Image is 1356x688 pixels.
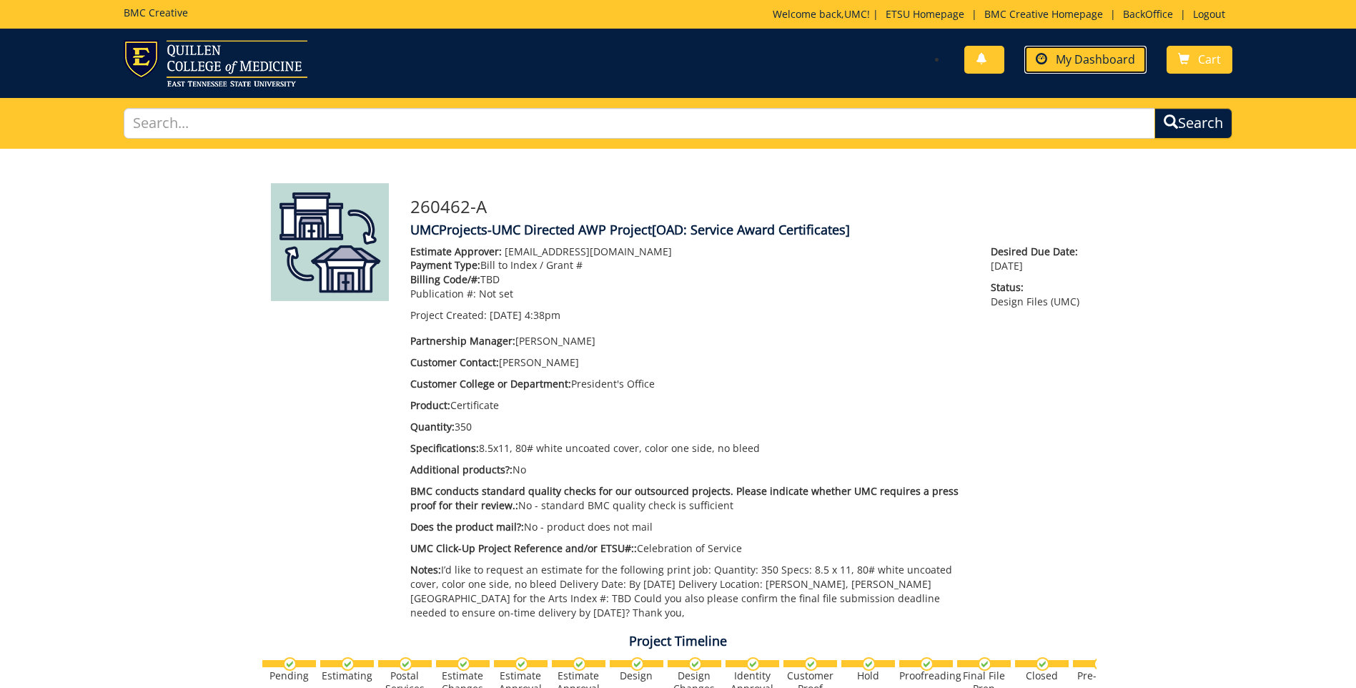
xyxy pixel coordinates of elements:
img: checkmark [283,657,297,671]
span: [DATE] 4:38pm [490,308,560,322]
span: Specifications: [410,441,479,455]
a: My Dashboard [1024,46,1147,74]
img: checkmark [399,657,412,671]
h4: UMCProjects-UMC Directed AWP Project [410,223,1086,237]
span: Publication #: [410,287,476,300]
p: I’d like to request an estimate for the following print job: Quantity: 350 Specs: 8.5 x 11, 80# w... [410,563,970,620]
a: ETSU Homepage [879,7,971,21]
div: Pending [262,669,316,682]
span: UMC Click-Up Project Reference and/or ETSU#:: [410,541,637,555]
p: No - product does not mail [410,520,970,534]
span: Additional products?: [410,463,513,476]
span: Desired Due Date: [991,245,1085,259]
div: Design [610,669,663,682]
img: checkmark [746,657,760,671]
input: Search... [124,108,1155,139]
a: Logout [1186,7,1232,21]
img: checkmark [515,657,528,671]
button: Search [1154,108,1232,139]
p: TBD [410,272,970,287]
span: My Dashboard [1056,51,1135,67]
h5: BMC Creative [124,7,188,18]
img: checkmark [1094,657,1107,671]
p: [PERSON_NAME] [410,355,970,370]
img: checkmark [630,657,644,671]
span: Customer College or Department: [410,377,571,390]
a: BackOffice [1116,7,1180,21]
img: checkmark [862,657,876,671]
span: Estimate Approver: [410,245,502,258]
span: Quantity: [410,420,455,433]
span: Project Created: [410,308,487,322]
span: Partnership Manager: [410,334,515,348]
span: Payment Type: [410,258,480,272]
p: [EMAIL_ADDRESS][DOMAIN_NAME] [410,245,970,259]
p: 8.5x11, 80# white uncoated cover, color one side, no bleed [410,441,970,456]
div: Proofreading [899,669,953,682]
p: Celebration of Service [410,541,970,556]
img: Product featured image [271,183,389,301]
span: Billing Code/#: [410,272,480,286]
p: 350 [410,420,970,434]
p: [PERSON_NAME] [410,334,970,348]
p: [DATE] [991,245,1085,273]
span: Does the product mail?: [410,520,524,534]
div: Estimating [320,669,374,682]
p: No [410,463,970,477]
div: Pre-Press [1073,669,1127,682]
img: checkmark [457,657,470,671]
span: Cart [1198,51,1221,67]
div: Closed [1015,669,1069,682]
span: Product: [410,398,450,412]
a: UMC [844,7,867,21]
img: checkmark [804,657,818,671]
p: Design Files (UMC) [991,280,1085,309]
span: [OAD: Service Award Certificates] [652,221,850,238]
p: President's Office [410,377,970,391]
img: checkmark [341,657,355,671]
a: Cart [1167,46,1232,74]
p: Welcome back, ! | | | | [773,7,1232,21]
img: ETSU logo [124,40,307,87]
img: checkmark [573,657,586,671]
span: Status: [991,280,1085,295]
img: checkmark [688,657,702,671]
img: checkmark [920,657,934,671]
img: checkmark [978,657,991,671]
div: Hold [841,669,895,682]
p: No - standard BMC quality check is sufficient [410,484,970,513]
img: checkmark [1036,657,1049,671]
h3: 260462-A [410,197,1086,216]
p: Certificate [410,398,970,413]
span: Not set [479,287,513,300]
span: Notes: [410,563,441,576]
h4: Project Timeline [260,634,1097,649]
span: Customer Contact: [410,355,499,369]
a: BMC Creative Homepage [977,7,1110,21]
span: BMC conducts standard quality checks for our outsourced projects. Please indicate whether UMC req... [410,484,959,512]
p: Bill to Index / Grant # [410,258,970,272]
